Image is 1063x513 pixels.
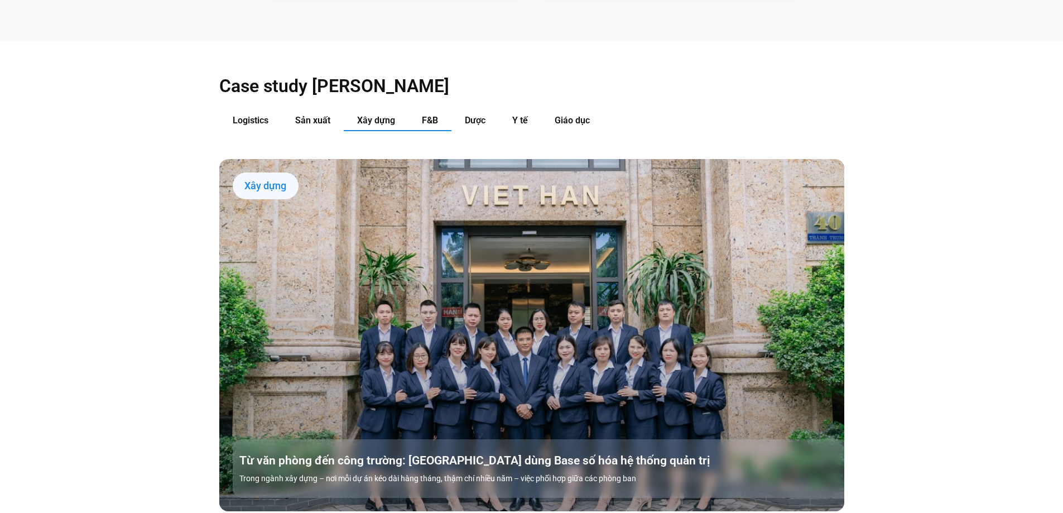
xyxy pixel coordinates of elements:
h2: Case study [PERSON_NAME] [219,75,844,97]
span: F&B [422,115,438,126]
div: Xây dựng [233,172,299,199]
span: Sản xuất [295,115,330,126]
span: Xây dựng [357,115,395,126]
span: Dược [465,115,485,126]
span: Logistics [233,115,268,126]
span: Y tế [512,115,528,126]
span: Giáo dục [555,115,590,126]
p: Trong ngành xây dựng – nơi mỗi dự án kéo dài hàng tháng, thậm chí nhiều năm – việc phối hợp giữa ... [239,473,851,485]
a: Từ văn phòng đến công trường: [GEOGRAPHIC_DATA] dùng Base số hóa hệ thống quản trị [239,453,851,468]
